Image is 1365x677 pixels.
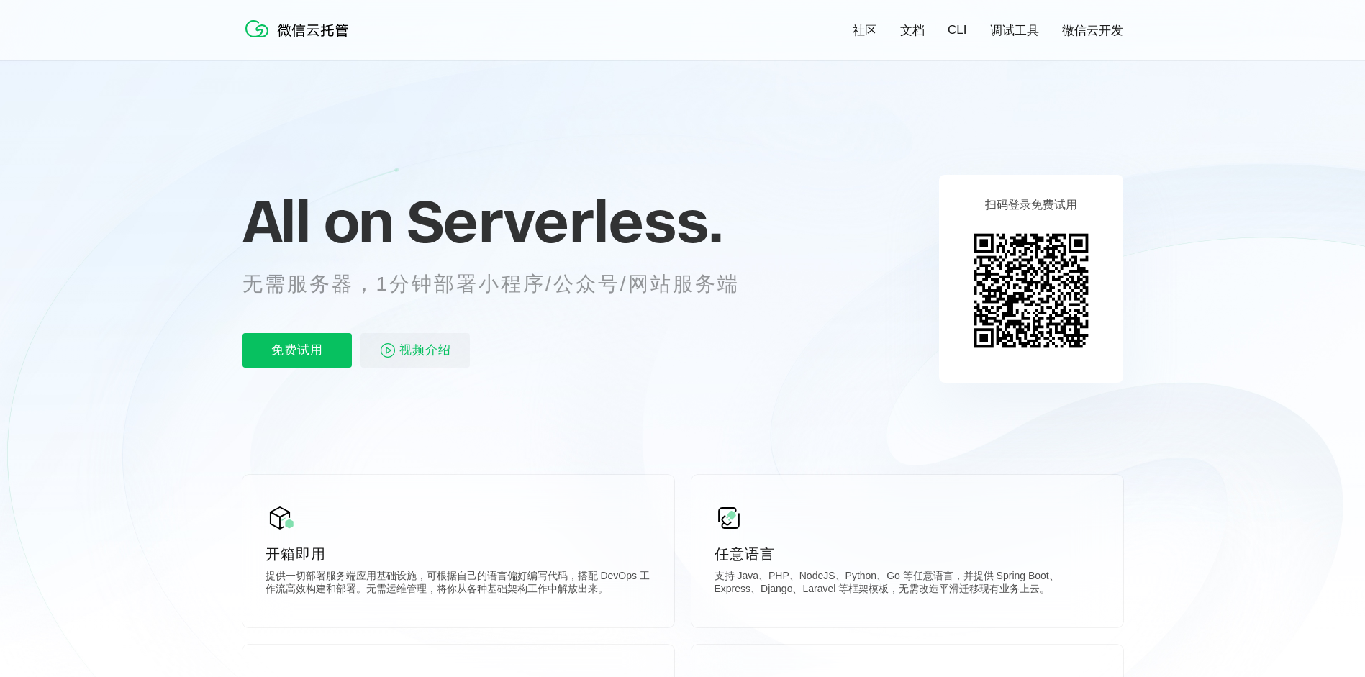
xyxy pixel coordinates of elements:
[242,33,358,45] a: 微信云托管
[853,22,877,39] a: 社区
[900,22,925,39] a: 文档
[715,570,1100,599] p: 支持 Java、PHP、NodeJS、Python、Go 等任意语言，并提供 Spring Boot、Express、Django、Laravel 等框架模板，无需改造平滑迁移现有业务上云。
[948,23,966,37] a: CLI
[242,14,358,43] img: 微信云托管
[985,198,1077,213] p: 扫码登录免费试用
[242,270,766,299] p: 无需服务器，1分钟部署小程序/公众号/网站服务端
[715,544,1100,564] p: 任意语言
[266,544,651,564] p: 开箱即用
[399,333,451,368] span: 视频介绍
[990,22,1039,39] a: 调试工具
[1062,22,1123,39] a: 微信云开发
[242,185,393,257] span: All on
[266,570,651,599] p: 提供一切部署服务端应用基础设施，可根据自己的语言偏好编写代码，搭配 DevOps 工作流高效构建和部署。无需运维管理，将你从各种基础架构工作中解放出来。
[407,185,722,257] span: Serverless.
[379,342,396,359] img: video_play.svg
[242,333,352,368] p: 免费试用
